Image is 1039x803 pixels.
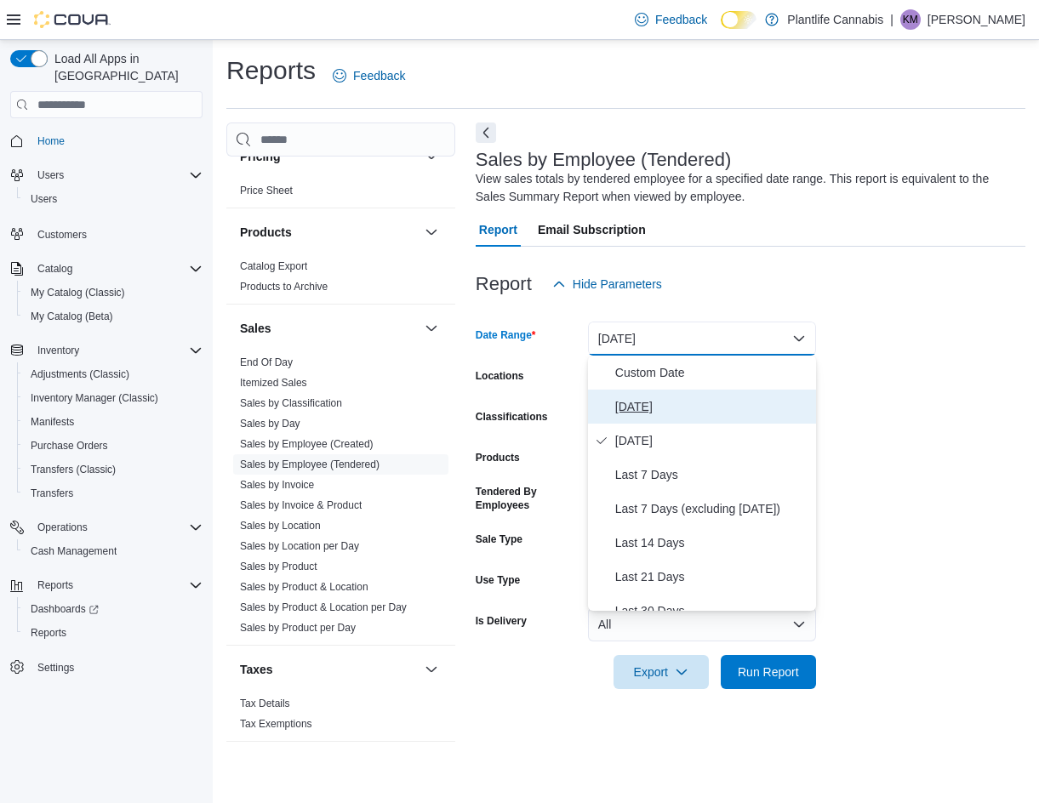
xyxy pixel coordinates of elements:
[37,168,64,182] span: Users
[34,11,111,28] img: Cova
[588,322,816,356] button: [DATE]
[476,451,520,464] label: Products
[240,540,359,552] a: Sales by Location per Day
[421,146,442,167] button: Pricing
[573,276,662,293] span: Hide Parameters
[17,458,209,481] button: Transfers (Classic)
[31,286,125,299] span: My Catalog (Classic)
[24,388,203,408] span: Inventory Manager (Classic)
[24,364,136,384] a: Adjustments (Classic)
[37,228,87,242] span: Customers
[10,122,203,724] nav: Complex example
[240,148,418,165] button: Pricing
[226,180,455,208] div: Pricing
[240,397,342,409] a: Sales by Classification
[476,369,524,383] label: Locations
[31,223,203,244] span: Customers
[226,54,316,88] h1: Reports
[3,257,209,281] button: Catalog
[240,621,356,635] span: Sales by Product per Day
[721,11,756,29] input: Dark Mode
[588,607,816,641] button: All
[24,483,80,504] a: Transfers
[240,718,312,730] a: Tax Exemptions
[421,318,442,339] button: Sales
[37,578,73,592] span: Reports
[615,601,809,621] span: Last 30 Days
[37,521,88,534] span: Operations
[240,418,300,430] a: Sales by Day
[240,622,356,634] a: Sales by Product per Day
[240,561,317,572] a: Sales by Product
[37,344,79,357] span: Inventory
[615,464,809,485] span: Last 7 Days
[787,9,883,30] p: Plantlife Cannabis
[24,459,203,480] span: Transfers (Classic)
[240,224,418,241] button: Products
[31,517,94,538] button: Operations
[240,458,380,470] a: Sales by Employee (Tendered)
[24,623,73,643] a: Reports
[37,262,72,276] span: Catalog
[31,130,203,151] span: Home
[24,282,203,303] span: My Catalog (Classic)
[476,532,522,546] label: Sale Type
[31,131,71,151] a: Home
[3,573,209,597] button: Reports
[421,659,442,680] button: Taxes
[17,386,209,410] button: Inventory Manager (Classic)
[31,602,99,616] span: Dashboards
[240,281,328,293] a: Products to Archive
[928,9,1025,30] p: [PERSON_NAME]
[476,485,581,512] label: Tendered By Employees
[240,185,293,196] a: Price Sheet
[24,599,203,619] span: Dashboards
[476,122,496,143] button: Next
[3,128,209,153] button: Home
[31,367,129,381] span: Adjustments (Classic)
[24,436,115,456] a: Purchase Orders
[614,655,709,689] button: Export
[240,661,418,678] button: Taxes
[37,134,65,148] span: Home
[31,517,203,538] span: Operations
[624,655,699,689] span: Export
[3,163,209,187] button: Users
[24,599,106,619] a: Dashboards
[3,515,209,539] button: Operations
[240,560,317,573] span: Sales by Product
[31,657,203,678] span: Settings
[17,621,209,645] button: Reports
[240,356,293,369] span: End Of Day
[240,259,307,273] span: Catalog Export
[655,11,707,28] span: Feedback
[31,544,117,558] span: Cash Management
[24,459,123,480] a: Transfers (Classic)
[240,519,321,532] span: Sales by Location
[240,458,380,471] span: Sales by Employee (Tendered)
[226,352,455,645] div: Sales
[240,377,307,389] a: Itemized Sales
[3,339,209,362] button: Inventory
[476,410,548,424] label: Classifications
[240,417,300,430] span: Sales by Day
[738,663,799,681] span: Run Report
[24,541,123,561] a: Cash Management
[240,356,293,368] a: End Of Day
[24,412,81,432] a: Manifests
[240,479,314,491] a: Sales by Invoice
[240,184,293,197] span: Price Sheet
[24,306,203,327] span: My Catalog (Beta)
[240,498,362,512] span: Sales by Invoice & Product
[31,259,79,279] button: Catalog
[615,567,809,587] span: Last 21 Days
[17,434,209,458] button: Purchase Orders
[31,463,116,476] span: Transfers (Classic)
[240,601,407,613] a: Sales by Product & Location per Day
[17,362,209,386] button: Adjustments (Classic)
[17,597,209,621] a: Dashboards
[37,661,74,675] span: Settings
[24,306,120,327] a: My Catalog (Beta)
[421,222,442,242] button: Products
[226,256,455,304] div: Products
